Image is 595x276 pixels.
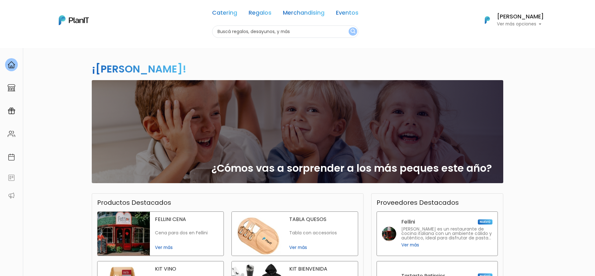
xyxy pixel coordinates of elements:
[232,212,284,256] img: tabla quesos
[8,130,15,138] img: people-662611757002400ad9ed0e3c099ab2801c6687ba6c219adb57efc949bc21e19d.svg
[92,62,186,76] h2: ¡[PERSON_NAME]!
[401,242,419,248] span: Ver más
[97,212,150,256] img: fellini cena
[155,266,218,272] p: KIT VINO
[97,199,171,206] h3: Productos Destacados
[401,227,492,240] p: [PERSON_NAME] es un restaurante de cocina italiana con un ambiente cálido y auténtico, ideal para...
[8,84,15,92] img: marketplace-4ceaa7011d94191e9ded77b95e3339b90024bf715f7c57f8cf31f2d8c509eaba.svg
[59,15,89,25] img: PlanIt Logo
[283,10,324,18] a: Merchandising
[249,10,271,18] a: Regalos
[155,217,218,222] p: FELLINI CENA
[8,107,15,115] img: campaigns-02234683943229c281be62815700db0a1741e53638e28bf9629b52c665b00959.svg
[155,230,218,236] p: Cena para dos en Fellini
[8,61,15,69] img: home-e721727adea9d79c4d83392d1f703f7f8bce08238fde08b1acbfd93340b81755.svg
[382,227,396,241] img: fellini
[8,174,15,182] img: feedback-78b5a0c8f98aac82b08bfc38622c3050aee476f2c9584af64705fc4e61158814.svg
[8,192,15,199] img: partners-52edf745621dab592f3b2c58e3bca9d71375a7ef29c3b500c9f145b62cc070d4.svg
[212,10,237,18] a: Catering
[212,25,358,38] input: Buscá regalos, desayunos, y más
[497,22,544,26] p: Ver más opciones
[351,29,355,35] img: search_button-432b6d5273f82d61273b3651a40e1bd1b912527efae98b1b7a1b2c0702e16a8d.svg
[478,219,492,224] span: NUEVO
[497,14,544,20] h6: [PERSON_NAME]
[401,219,415,224] p: Fellini
[477,12,544,28] button: PlanIt Logo [PERSON_NAME] Ver más opciones
[480,13,494,27] img: PlanIt Logo
[211,162,492,174] h2: ¿Cómos vas a sorprender a los más peques este año?
[289,217,353,222] p: TABLA QUESOS
[289,230,353,236] p: Tabla con accesorios
[377,199,459,206] h3: Proveedores Destacados
[97,211,224,256] a: fellini cena FELLINI CENA Cena para dos en Fellini Ver más
[8,153,15,161] img: calendar-87d922413cdce8b2cf7b7f5f62616a5cf9e4887200fb71536465627b3292af00.svg
[377,211,498,256] a: Fellini NUEVO [PERSON_NAME] es un restaurante de cocina italiana con un ambiente cálido y auténti...
[289,266,353,272] p: KIT BIENVENIDA
[231,211,358,256] a: tabla quesos TABLA QUESOS Tabla con accesorios Ver más
[155,244,218,251] span: Ver más
[289,244,353,251] span: Ver más
[336,10,358,18] a: Eventos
